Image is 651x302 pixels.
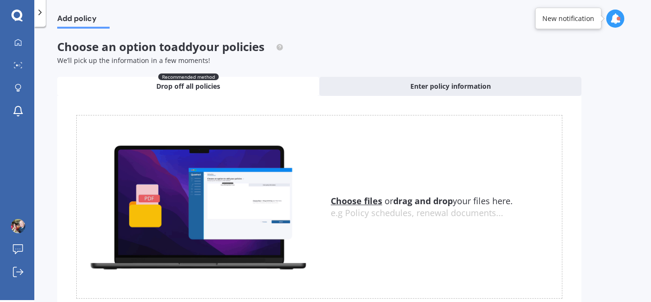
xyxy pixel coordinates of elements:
span: or your files here. [331,195,513,207]
div: e.g Policy schedules, renewal documents... [331,208,562,219]
div: New notification [542,14,594,23]
span: Choose an option [57,39,284,54]
span: We’ll pick up the information in a few moments! [57,56,210,65]
img: picture [11,219,25,233]
span: Recommended method [158,73,219,80]
img: upload.de96410c8ce839c3fdd5.gif [77,140,319,274]
u: Choose files [331,195,382,207]
span: Enter policy information [410,82,491,91]
span: Add policy [57,14,110,27]
span: to add your policies [159,39,264,54]
span: Drop off all policies [156,82,220,91]
b: drag and drop [393,195,453,207]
